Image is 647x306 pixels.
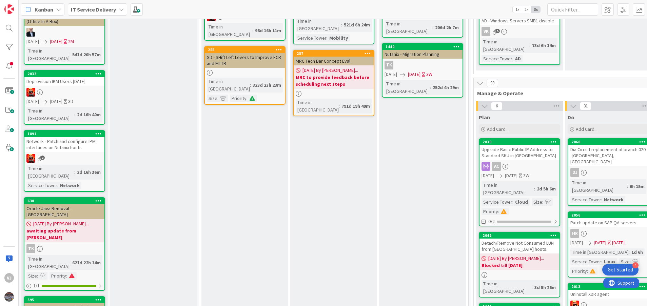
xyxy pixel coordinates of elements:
[71,6,116,13] b: IT Service Delivery
[24,130,105,192] a: 1891Network - Patch and configure IPMI interfaces on Nutanix hostsVNTime in [GEOGRAPHIC_DATA]:2d ...
[24,70,105,125] a: 2033Deprovision IKM Users [DATE]VN[DATE][DATE]3DTime in [GEOGRAPHIC_DATA]:2d 16h 40m
[207,23,252,38] div: Time in [GEOGRAPHIC_DATA]
[505,172,517,179] span: [DATE]
[382,43,463,98] a: 1440Nutanix - Migration PlanningTK[DATE][DATE]3WTime in [GEOGRAPHIC_DATA]:252d 4h 29m
[570,258,601,265] div: Service Tower
[479,145,560,160] div: Upgrade Basic Public IP Address to Standard SKU in [GEOGRAPHIC_DATA]
[328,34,350,42] div: Mobility
[50,38,62,45] span: [DATE]
[570,168,579,177] div: DJ
[479,27,560,36] div: VK
[327,34,328,42] span: :
[529,42,530,49] span: :
[426,71,432,78] div: 3W
[513,198,530,206] div: Cloud
[612,239,625,246] div: [DATE]
[35,5,53,14] span: Kanban
[630,258,631,265] span: :
[26,88,35,97] img: VN
[26,255,70,270] div: Time in [GEOGRAPHIC_DATA]
[532,284,533,291] span: :
[482,27,490,36] div: VK
[570,229,579,238] div: HR
[250,81,251,89] span: :
[341,21,342,28] span: :
[587,267,588,275] span: :
[534,185,535,192] span: :
[4,273,14,283] div: VJ
[483,140,560,144] div: 2030
[513,6,522,13] span: 1x
[632,262,639,268] div: 4
[4,292,14,302] img: avatar
[27,298,104,302] div: 595
[71,259,102,266] div: 621d 22h 14m
[479,232,560,239] div: 2042
[532,198,542,206] div: Size
[70,51,71,58] span: :
[608,266,633,273] div: Get Started
[495,29,500,33] span: 5
[302,67,358,74] span: [DATE] By [PERSON_NAME]...
[492,162,501,171] div: AC
[432,24,433,31] span: :
[383,44,463,59] div: 1440Nutanix - Migration Planning
[297,51,374,56] div: 257
[542,198,543,206] span: :
[24,244,104,253] div: TK
[4,4,14,14] img: Visit kanbanzone.com
[296,99,339,114] div: Time in [GEOGRAPHIC_DATA]
[479,9,560,65] a: AD - Windows Servers SMB1 disableVKTime in [GEOGRAPHIC_DATA]:73d 6h 14mService Tower:AD
[385,80,430,95] div: Time in [GEOGRAPHIC_DATA]
[602,196,625,203] div: Network
[251,81,283,89] div: 323d 23h 23m
[24,282,104,290] div: 1/1
[488,255,544,262] span: [DATE] By [PERSON_NAME]...
[24,197,105,291] a: 630Oracle Java Removal - [GEOGRAPHIC_DATA][DATE] By [PERSON_NAME]...awaiting update from [PERSON_...
[433,24,460,31] div: 206d 2h 7m
[482,208,498,215] div: Priority
[247,95,248,102] span: :
[408,71,420,78] span: [DATE]
[482,38,529,53] div: Time in [GEOGRAPHIC_DATA]
[530,42,557,49] div: 73d 6h 14m
[630,248,645,256] div: 1d 6h
[570,196,601,203] div: Service Tower
[385,20,432,35] div: Time in [GEOGRAPHIC_DATA]
[479,138,560,226] a: 2030Upgrade Basic Public IP Address to Standard SKU in [GEOGRAPHIC_DATA]AC[DATE][DATE]3WTime in [...
[205,47,285,53] div: 255
[24,131,104,137] div: 1891
[24,4,105,65] a: Extreme Weather Preparedness (Office In A Box)HO[DATE][DATE]2MTime in [GEOGRAPHIC_DATA]:541d 20h 57m
[602,258,617,265] div: Linux
[479,114,490,121] span: Plan
[24,198,104,204] div: 630
[483,233,560,238] div: 2042
[385,71,397,78] span: [DATE]
[57,182,58,189] span: :
[386,44,463,49] div: 1440
[24,154,104,163] div: VN
[479,232,560,298] a: 2042Detach/Remove Not Consumed LUN from [GEOGRAPHIC_DATA] hosts.[DATE] By [PERSON_NAME]...Blocked...
[253,27,283,34] div: 98d 16h 11m
[491,102,503,110] span: 6
[342,21,372,28] div: 521d 6h 24m
[487,79,498,87] span: 39
[50,98,62,105] span: [DATE]
[294,50,374,57] div: 257
[24,88,104,97] div: VN
[512,55,513,62] span: :
[24,71,104,86] div: 2033Deprovision IKM Users [DATE]
[482,280,532,295] div: Time in [GEOGRAPHIC_DATA]
[487,126,509,132] span: Add Card...
[71,51,102,58] div: 541d 20h 57m
[627,183,628,190] span: :
[629,248,630,256] span: :
[27,131,104,136] div: 1891
[26,165,74,180] div: Time in [GEOGRAPHIC_DATA]
[68,38,74,45] div: 2M
[601,196,602,203] span: :
[26,38,39,45] span: [DATE]
[570,248,629,256] div: Time in [GEOGRAPHIC_DATA]
[75,111,102,118] div: 2d 16h 40m
[533,284,557,291] div: 3d 5h 26m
